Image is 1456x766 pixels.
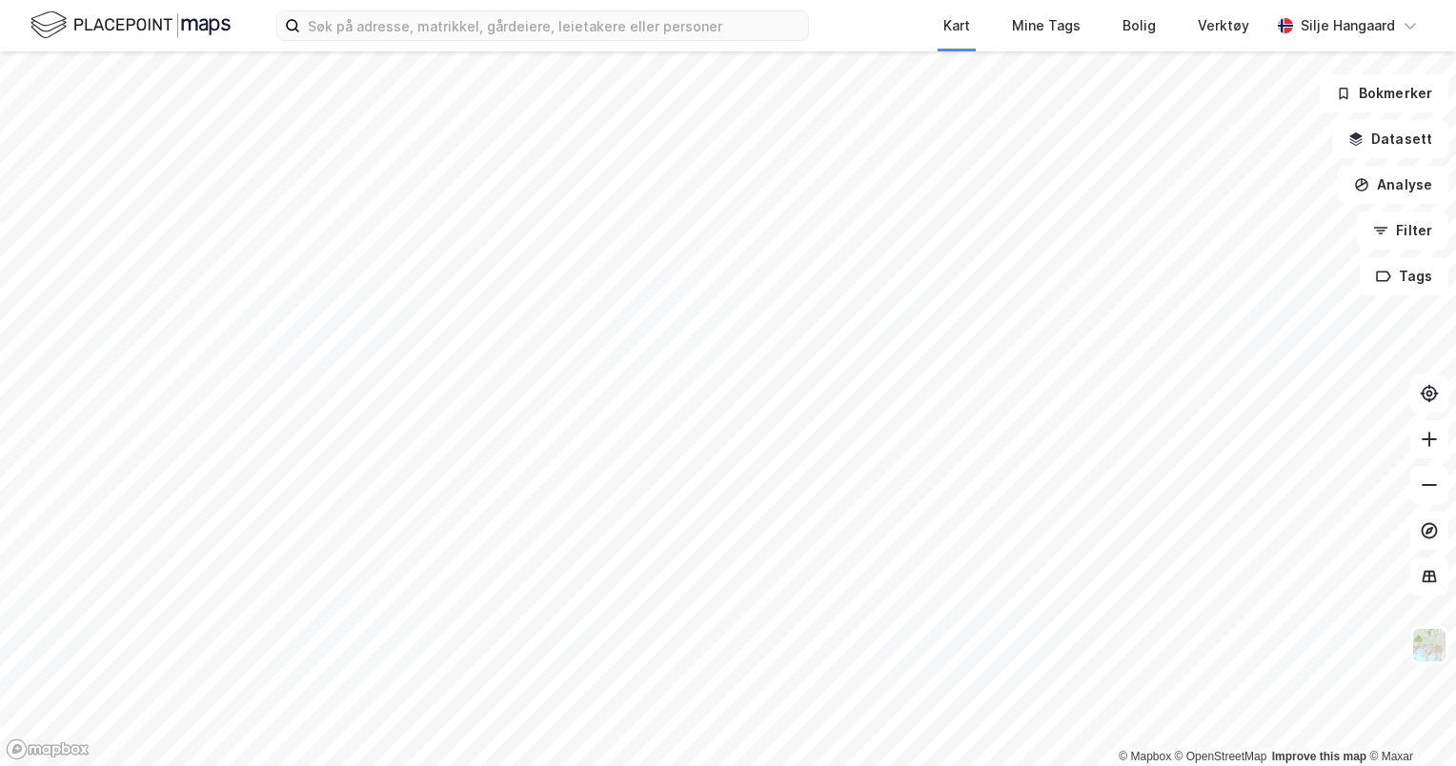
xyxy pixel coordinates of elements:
button: Datasett [1332,120,1448,158]
div: Kontrollprogram for chat [1361,675,1456,766]
button: Filter [1357,212,1448,250]
a: Mapbox homepage [6,738,90,760]
div: Mine Tags [1012,14,1081,37]
a: Mapbox [1119,750,1171,763]
div: Silje Hangaard [1301,14,1395,37]
button: Tags [1360,257,1448,295]
input: Søk på adresse, matrikkel, gårdeiere, leietakere eller personer [300,11,808,40]
div: Kart [943,14,970,37]
img: logo.f888ab2527a4732fd821a326f86c7f29.svg [30,9,231,42]
div: Bolig [1122,14,1156,37]
a: Improve this map [1272,750,1366,763]
img: Z [1411,627,1447,663]
iframe: Chat Widget [1361,675,1456,766]
a: OpenStreetMap [1175,750,1267,763]
button: Analyse [1338,166,1448,204]
button: Bokmerker [1320,74,1448,112]
div: Verktøy [1198,14,1249,37]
